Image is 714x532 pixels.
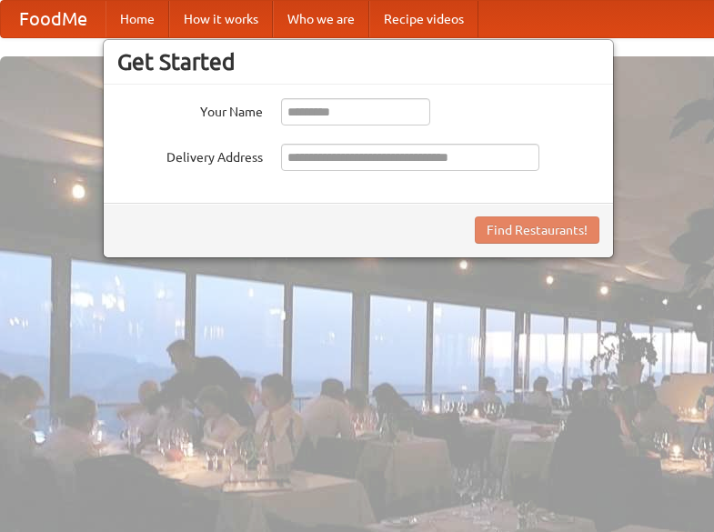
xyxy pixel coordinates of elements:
[273,1,369,37] a: Who we are
[117,48,599,75] h3: Get Started
[169,1,273,37] a: How it works
[1,1,106,37] a: FoodMe
[475,216,599,244] button: Find Restaurants!
[117,144,263,166] label: Delivery Address
[106,1,169,37] a: Home
[369,1,478,37] a: Recipe videos
[117,98,263,121] label: Your Name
